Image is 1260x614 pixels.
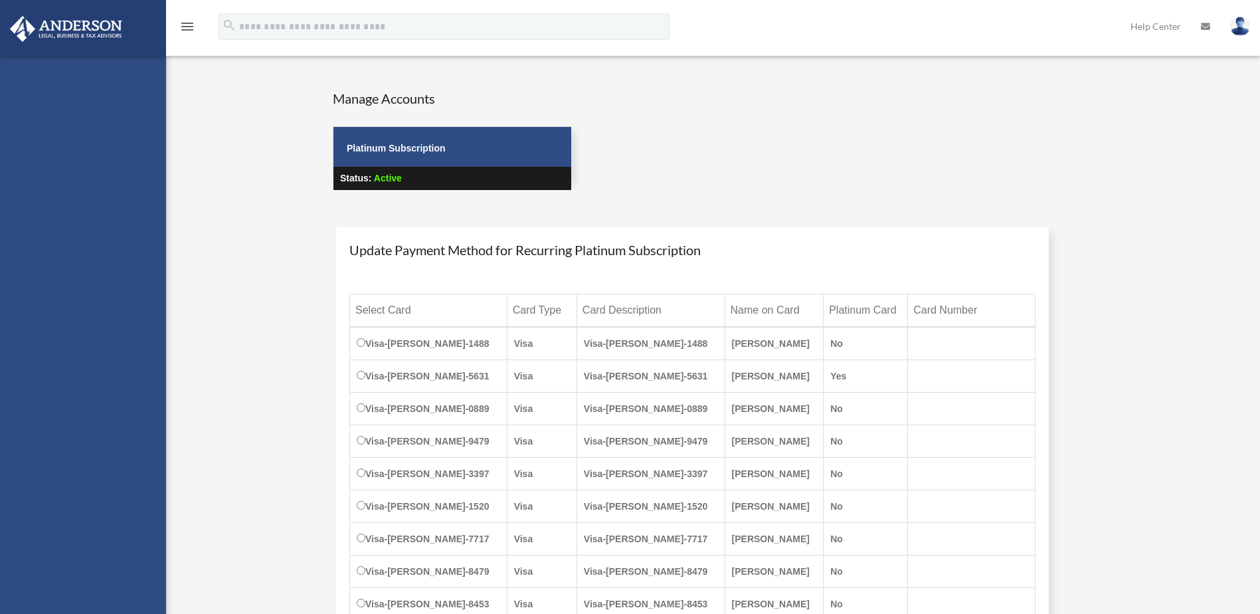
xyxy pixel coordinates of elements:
[507,425,577,458] td: Visa
[350,393,507,425] td: Visa-[PERSON_NAME]-0889
[350,556,507,588] td: Visa-[PERSON_NAME]-8479
[577,327,725,360] td: Visa-[PERSON_NAME]-1488
[824,294,908,328] th: Platinum Card
[824,523,908,556] td: No
[908,294,1035,328] th: Card Number
[577,393,725,425] td: Visa-[PERSON_NAME]-0889
[725,294,824,328] th: Name on Card
[350,360,507,393] td: Visa-[PERSON_NAME]-5631
[507,393,577,425] td: Visa
[725,327,824,360] td: [PERSON_NAME]
[725,458,824,490] td: [PERSON_NAME]
[824,393,908,425] td: No
[350,523,507,556] td: Visa-[PERSON_NAME]-7717
[725,360,824,393] td: [PERSON_NAME]
[725,523,824,556] td: [PERSON_NAME]
[577,556,725,588] td: Visa-[PERSON_NAME]-8479
[725,490,824,523] td: [PERSON_NAME]
[507,523,577,556] td: Visa
[179,23,195,35] a: menu
[577,490,725,523] td: Visa-[PERSON_NAME]-1520
[340,173,371,183] strong: Status:
[507,556,577,588] td: Visa
[725,556,824,588] td: [PERSON_NAME]
[350,294,507,328] th: Select Card
[577,523,725,556] td: Visa-[PERSON_NAME]-7717
[577,425,725,458] td: Visa-[PERSON_NAME]-9479
[350,425,507,458] td: Visa-[PERSON_NAME]-9479
[507,294,577,328] th: Card Type
[824,327,908,360] td: No
[824,425,908,458] td: No
[824,490,908,523] td: No
[507,490,577,523] td: Visa
[222,18,236,33] i: search
[725,425,824,458] td: [PERSON_NAME]
[349,241,1035,259] h4: Update Payment Method for Recurring Platinum Subscription
[333,89,572,108] h4: Manage Accounts
[1230,17,1250,36] img: User Pic
[824,556,908,588] td: No
[507,458,577,490] td: Visa
[374,173,402,183] span: Active
[577,458,725,490] td: Visa-[PERSON_NAME]-3397
[350,327,507,360] td: Visa-[PERSON_NAME]-1488
[350,490,507,523] td: Visa-[PERSON_NAME]-1520
[507,360,577,393] td: Visa
[824,360,908,393] td: Yes
[577,294,725,328] th: Card Description
[347,143,446,153] strong: Platinum Subscription
[507,327,577,360] td: Visa
[577,360,725,393] td: Visa-[PERSON_NAME]-5631
[6,16,126,42] img: Anderson Advisors Platinum Portal
[725,393,824,425] td: [PERSON_NAME]
[179,19,195,35] i: menu
[350,458,507,490] td: Visa-[PERSON_NAME]-3397
[824,458,908,490] td: No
